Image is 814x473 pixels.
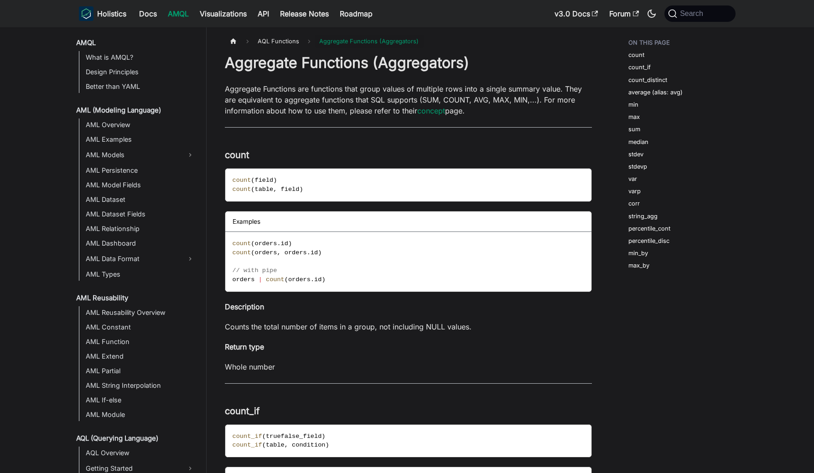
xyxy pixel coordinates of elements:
span: id [281,240,288,247]
a: Better than YAML [83,80,198,93]
strong: Description [225,302,264,311]
span: ( [262,442,266,448]
a: median [628,138,648,146]
span: orders [285,249,307,256]
a: count [628,51,644,59]
a: Release Notes [275,6,334,21]
span: ( [285,276,288,283]
span: , [285,442,288,448]
a: AML Dataset Fields [83,208,198,221]
a: max [628,113,640,121]
span: count [233,186,251,193]
a: AML Constant [83,321,198,334]
span: , [273,186,277,193]
a: stdevp [628,162,647,171]
a: var [628,175,637,183]
span: . [277,240,280,247]
span: count [266,276,285,283]
a: varp [628,187,641,195]
a: Visualizations [194,6,252,21]
span: ( [251,240,254,247]
span: ) [326,442,329,448]
button: Expand sidebar category 'AML Data Format' [182,252,198,266]
b: Holistics [97,8,126,19]
a: AML (Modeling Language) [73,104,198,117]
span: orders [233,276,255,283]
span: ( [251,186,254,193]
a: Home page [225,35,242,48]
a: count_distinct [628,76,667,84]
a: concept [417,106,445,115]
p: Whole number [225,361,592,372]
a: What is AMQL? [83,51,198,64]
a: AML Partial [83,365,198,377]
a: AML Reusability Overview [83,306,198,319]
a: percentile_disc [628,236,669,245]
a: AML Reusability [73,292,198,304]
a: sum [628,125,640,134]
span: ) [299,186,303,193]
span: field [254,177,273,184]
span: count_if [233,442,262,448]
img: Holistics [79,6,93,21]
span: ) [288,240,292,247]
span: AQL Functions [253,35,304,48]
span: id [311,249,318,256]
span: . [307,249,311,256]
a: AML Function [83,335,198,348]
span: count [233,177,251,184]
a: average (alias: avg) [628,88,683,97]
span: ) [318,249,321,256]
a: API [252,6,275,21]
a: AML Types [83,268,198,281]
a: string_agg [628,212,658,221]
span: ) [321,276,325,283]
span: id [314,276,321,283]
nav: Docs sidebar [70,27,207,473]
p: Aggregate Functions are functions that group values of multiple rows into a single summary value.... [225,83,592,116]
span: ( [251,249,254,256]
span: field [281,186,300,193]
span: ( [251,177,254,184]
a: AML Extend [83,350,198,363]
nav: Breadcrumbs [225,35,592,48]
a: v3.0 Docs [549,6,604,21]
a: count_if [628,63,651,72]
button: Expand sidebar category 'AML Models' [182,148,198,162]
span: orders [254,240,277,247]
a: stdev [628,150,643,159]
a: AQL Overview [83,447,198,459]
a: AML Module [83,408,198,421]
strong: Return type [225,342,264,351]
span: . [311,276,314,283]
span: ) [273,177,277,184]
a: AML Dataset [83,193,198,206]
a: corr [628,199,640,208]
span: // with pipe [233,267,277,274]
a: AML Model Fields [83,179,198,191]
a: AML If-else [83,394,198,406]
a: AML Examples [83,133,198,146]
a: Forum [604,6,644,21]
span: ( [262,433,266,440]
h1: Aggregate Functions (Aggregators) [225,54,592,72]
a: AML Overview [83,118,198,131]
a: AQL (Querying Language) [73,432,198,445]
a: AML Persistence [83,164,198,177]
span: | [259,276,262,283]
a: max_by [628,261,649,270]
button: Switch between dark and light mode (currently system mode) [644,6,659,21]
h3: count_if [225,406,592,417]
span: ) [321,433,325,440]
span: orders [254,249,277,256]
span: table [254,186,273,193]
span: orders [288,276,311,283]
a: percentile_cont [628,224,670,233]
a: AML Models [83,148,182,162]
span: condition [292,442,325,448]
a: AMQL [162,6,194,21]
a: min [628,100,638,109]
a: AML String Interpolation [83,379,198,392]
span: count_if [233,433,262,440]
a: AML Dashboard [83,237,198,250]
